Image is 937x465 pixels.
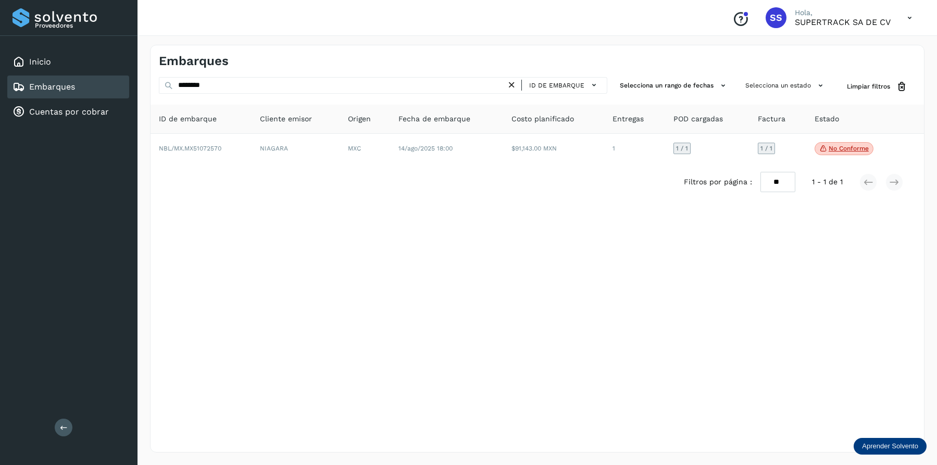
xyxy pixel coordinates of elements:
[398,114,470,124] span: Fecha de embarque
[260,114,312,124] span: Cliente emisor
[760,145,772,152] span: 1 / 1
[616,77,733,94] button: Selecciona un rango de fechas
[529,81,584,90] span: ID de embarque
[795,8,891,17] p: Hola,
[35,22,125,29] p: Proveedores
[673,114,723,124] span: POD cargadas
[503,134,604,164] td: $91,143.00 MXN
[7,76,129,98] div: Embarques
[398,145,453,152] span: 14/ago/2025 18:00
[829,145,869,152] p: No conforme
[613,114,644,124] span: Entregas
[839,77,916,96] button: Limpiar filtros
[29,107,109,117] a: Cuentas por cobrar
[159,145,221,152] span: NBL/MX.MX51072570
[7,100,129,123] div: Cuentas por cobrar
[758,114,785,124] span: Factura
[741,77,830,94] button: Selecciona un estado
[252,134,340,164] td: NIAGARA
[795,17,891,27] p: SUPERTRACK SA DE CV
[29,82,75,92] a: Embarques
[348,114,371,124] span: Origen
[862,442,918,450] p: Aprender Solvento
[676,145,688,152] span: 1 / 1
[511,114,574,124] span: Costo planificado
[854,438,927,455] div: Aprender Solvento
[159,114,217,124] span: ID de embarque
[526,78,603,93] button: ID de embarque
[684,177,752,187] span: Filtros por página :
[847,82,890,91] span: Limpiar filtros
[815,114,839,124] span: Estado
[7,51,129,73] div: Inicio
[29,57,51,67] a: Inicio
[604,134,665,164] td: 1
[159,54,229,69] h4: Embarques
[340,134,390,164] td: MXC
[812,177,843,187] span: 1 - 1 de 1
